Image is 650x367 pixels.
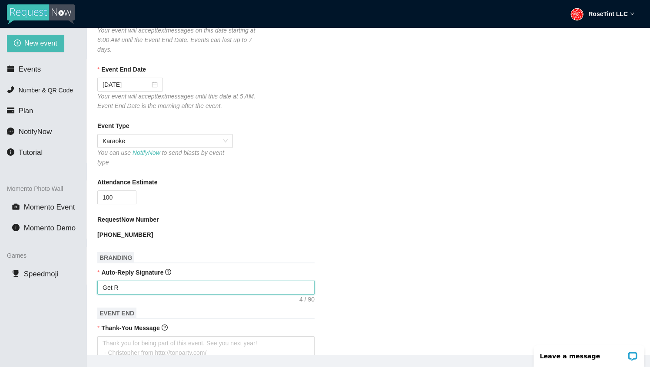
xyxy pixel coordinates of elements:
[103,80,150,89] input: 08/13/2025
[97,121,129,131] b: Event Type
[528,340,650,367] iframe: LiveChat chat widget
[19,148,43,157] span: Tutorial
[19,107,33,115] span: Plan
[12,203,20,210] span: camera
[162,324,168,331] span: question-circle
[101,269,163,276] b: Auto-Reply Signature
[97,308,136,319] span: EVENT END
[588,10,628,17] strong: RoseTint LLC
[97,231,153,238] b: [PHONE_NUMBER]
[7,148,14,156] span: info-circle
[24,38,57,49] span: New event
[14,39,21,48] span: plus-circle
[24,203,75,211] span: Momento Event
[19,65,41,73] span: Events
[97,27,255,53] i: Your event will accept text messages on this date starting at 6:00 AM until the Event End Date. E...
[7,35,64,52] button: plus-circleNew event
[97,148,233,167] div: You can use to send blasts by event type
[12,224,20,231] span: info-circle
[7,4,75,24] img: RequestNow
[97,93,255,109] i: Your event will accept text messages until this date at 5 AM. Event End Date is the morning after...
[97,215,159,224] b: RequestNow Number
[7,128,14,135] span: message
[7,86,14,93] span: phone
[97,252,134,263] span: BRANDING
[24,270,58,278] span: Speedmoji
[570,7,584,21] img: ACg8ocI5MKOPrtRRHUAy6gFIbY_C1QLyNiC4Btf4REL78NHSRNEEE_zQ=s96-c
[7,65,14,72] span: calendar
[24,224,76,232] span: Momento Demo
[19,87,73,94] span: Number & QR Code
[97,177,157,187] b: Attendance Estimate
[103,134,228,147] span: Karaoke
[133,149,160,156] a: NotifyNow
[630,12,634,16] span: down
[165,269,171,275] span: question-circle
[12,270,20,277] span: trophy
[101,324,159,331] b: Thank-You Message
[97,281,315,295] textarea: Get
[7,107,14,114] span: credit-card
[101,65,146,74] b: Event End Date
[19,128,52,136] span: NotifyNow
